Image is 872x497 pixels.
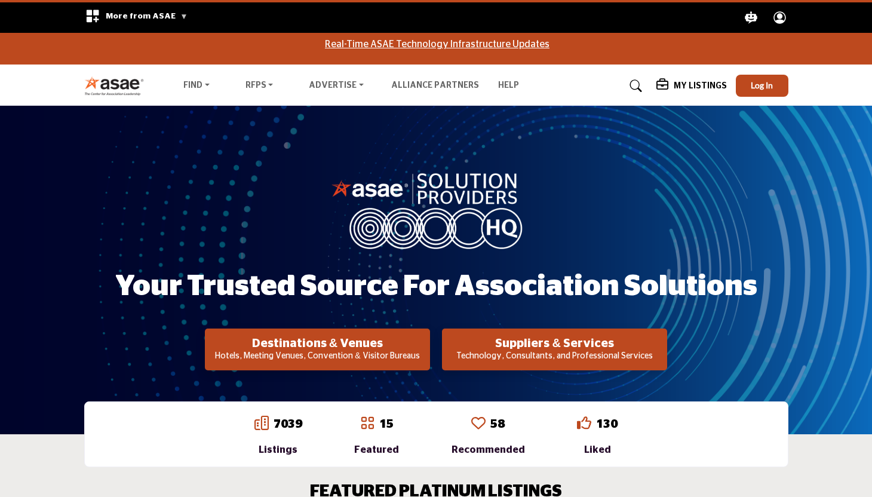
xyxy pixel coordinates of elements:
[736,75,788,97] button: Log In
[274,418,302,430] a: 7039
[446,351,664,363] p: Technology, Consultants, and Professional Services
[208,336,426,351] h2: Destinations & Venues
[360,416,374,432] a: Go to Featured
[452,443,525,457] div: Recommended
[115,268,757,305] h1: Your Trusted Source for Association Solutions
[596,418,618,430] a: 130
[254,443,302,457] div: Listings
[751,80,773,90] span: Log In
[84,76,151,96] img: Site Logo
[674,81,727,91] h5: My Listings
[205,329,430,370] button: Destinations & Venues Hotels, Meeting Venues, Convention & Visitor Bureaus
[175,78,218,94] a: Find
[325,39,549,49] a: Real-Time ASAE Technology Infrastructure Updates
[237,78,282,94] a: RFPs
[331,170,541,249] img: image
[577,443,618,457] div: Liked
[618,76,650,96] a: Search
[208,351,426,363] p: Hotels, Meeting Venues, Convention & Visitor Bureaus
[446,336,664,351] h2: Suppliers & Services
[442,329,667,370] button: Suppliers & Services Technology, Consultants, and Professional Services
[498,81,519,90] a: Help
[354,443,399,457] div: Featured
[471,416,486,432] a: Go to Recommended
[490,418,505,430] a: 58
[391,81,479,90] a: Alliance Partners
[379,418,394,430] a: 15
[300,78,372,94] a: Advertise
[106,12,188,20] span: More from ASAE
[656,79,727,93] div: My Listings
[78,2,195,33] div: More from ASAE
[577,416,591,430] i: Go to Liked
